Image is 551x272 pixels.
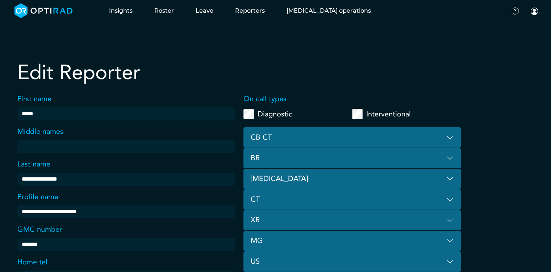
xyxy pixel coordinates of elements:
label: On call types [243,94,461,104]
button: MG [243,231,461,251]
label: Interventional [366,107,411,121]
img: brand-opti-rad-logos-blue-and-white-d2f68631ba2948856bd03f2d395fb146ddc8fb01b4b6e9315ea85fa773367... [14,3,73,18]
label: Home tel [17,257,47,268]
button: CB CT [243,127,461,148]
button: CT [243,189,461,210]
label: Last name [17,159,50,170]
label: Profile name [17,191,58,202]
label: Middle names [17,126,63,137]
h2: Edit Reporter [17,61,461,85]
button: [MEDICAL_DATA] [243,169,461,189]
button: BR [243,148,461,169]
label: Diagnostic [258,107,292,121]
label: GMC number [17,224,62,235]
button: US [243,251,461,272]
button: XR [243,210,461,231]
label: First name [17,94,51,104]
